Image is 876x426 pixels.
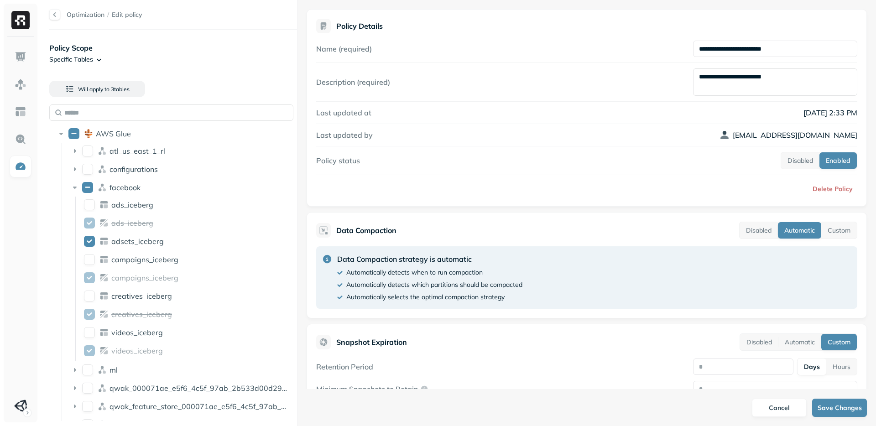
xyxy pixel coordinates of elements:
img: Query Explorer [15,133,26,145]
label: Last updated by [316,130,373,140]
div: ads_icebergads_iceberg [80,197,294,212]
div: ads_icebergads_iceberg [80,216,294,230]
p: Specific Tables [49,55,93,64]
img: Unity [14,400,27,412]
p: [EMAIL_ADDRESS][DOMAIN_NAME] [733,130,857,140]
button: Disabled [740,334,778,350]
div: AWS GlueAWS Glue [53,126,293,141]
div: videos_icebergvideos_iceberg [80,325,294,340]
button: Will apply to 3tables [49,81,145,97]
a: Optimization [67,10,104,19]
p: Automatically detects which partitions should be compacted [346,281,522,289]
p: qwak_000071ae_e5f6_4c5f_97ab_2b533d00d294_analytics_data [109,384,290,393]
div: mlml [67,363,294,377]
p: Minimum Snapshots to Retain [316,384,418,394]
button: Enabled [819,152,857,169]
img: Asset Explorer [15,106,26,118]
button: ml [82,364,93,375]
button: creatives_iceberg [84,291,95,301]
button: Days [798,358,826,375]
button: campaigns_iceberg [84,272,95,283]
p: Policy Scope [49,42,297,53]
button: Delete Policy [805,181,857,197]
span: Will apply to [78,86,109,93]
button: ads_iceberg [84,199,95,210]
div: atl_us_east_1_rlatl_us_east_1_rl [67,144,294,158]
div: creatives_icebergcreatives_iceberg [80,289,294,303]
p: Data Compaction strategy is automatic [337,254,522,265]
span: videos_iceberg [111,346,163,355]
button: AWS Glue [68,128,79,139]
button: Hours [826,358,857,375]
p: qwak_feature_store_000071ae_e5f6_4c5f_97ab_2b533d00d294 [109,402,290,411]
p: Policy Details [336,21,383,31]
p: configurations [109,165,158,174]
img: Dashboard [15,51,26,63]
button: facebook [82,182,93,193]
button: adsets_iceberg [84,236,95,247]
button: qwak_feature_store_000071ae_e5f6_4c5f_97ab_2b533d00d294 [82,401,93,412]
button: Cancel [752,399,807,417]
p: Automatically selects the optimal compaction strategy [346,293,505,301]
button: Custom [821,334,857,350]
button: videos_iceberg [84,327,95,338]
span: ml [109,365,118,374]
p: Snapshot Expiration [336,337,407,348]
div: adsets_icebergadsets_iceberg [80,234,294,249]
div: qwak_feature_store_000071ae_e5f6_4c5f_97ab_2b533d00d294qwak_feature_store_000071ae_e5f6_4c5f_97ab... [67,399,294,414]
span: 3 table s [109,86,130,93]
span: ads_iceberg [111,218,153,228]
button: Save Changes [812,399,867,417]
p: [DATE] 2:33 PM [693,107,857,118]
div: configurationsconfigurations [67,162,294,177]
button: Custom [821,222,857,239]
img: Assets [15,78,26,90]
img: Optimization [15,161,26,172]
button: Disabled [740,222,778,239]
button: atl_us_east_1_rl [82,145,93,156]
button: creatives_iceberg [84,309,95,320]
p: facebook [109,183,141,192]
div: facebookfacebook [67,180,294,195]
p: / [107,10,109,19]
p: campaigns_iceberg [111,255,178,264]
button: configurations [82,164,93,175]
p: Data Compaction [336,225,396,236]
img: Ryft [11,11,30,29]
label: Name (required) [316,44,372,53]
label: Description (required) [316,78,390,87]
div: qwak_000071ae_e5f6_4c5f_97ab_2b533d00d294_analytics_dataqwak_000071ae_e5f6_4c5f_97ab_2b533d00d294... [67,381,294,395]
p: creatives_iceberg [111,291,172,301]
div: videos_icebergvideos_iceberg [80,343,294,358]
label: Last updated at [316,108,371,117]
button: Automatic [778,334,821,350]
button: ads_iceberg [84,218,95,229]
label: Policy status [316,156,360,165]
span: qwak_000071ae_e5f6_4c5f_97ab_2b533d00d294_analytics_data [109,384,341,393]
p: adsets_iceberg [111,237,164,246]
span: campaigns_iceberg [111,273,178,282]
p: Automatically detects when to run compaction [346,268,483,277]
p: atl_us_east_1_rl [109,146,165,156]
label: Retention Period [316,362,373,371]
button: videos_iceberg [84,345,95,356]
nav: breadcrumb [67,10,142,19]
button: qwak_000071ae_e5f6_4c5f_97ab_2b533d00d294_analytics_data [82,383,93,394]
p: AWS Glue [96,129,131,138]
p: videos_iceberg [111,328,163,337]
span: qwak_feature_store_000071ae_e5f6_4c5f_97ab_2b533d00d294 [109,402,336,411]
p: ads_iceberg [111,200,153,209]
span: creatives_iceberg [111,310,172,319]
span: Edit policy [112,10,142,19]
div: creatives_icebergcreatives_iceberg [80,307,294,322]
button: Disabled [781,152,819,169]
